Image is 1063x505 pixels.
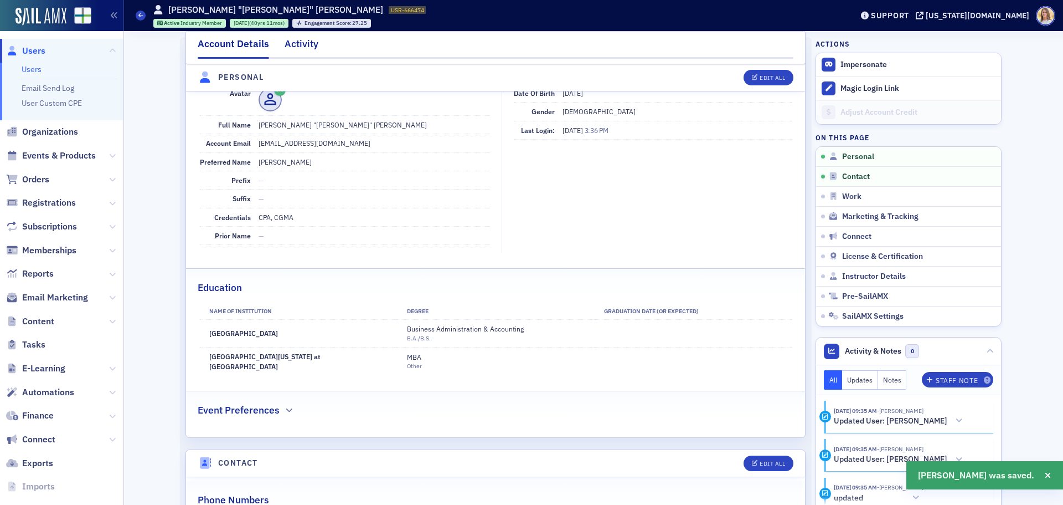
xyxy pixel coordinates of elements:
[6,292,88,304] a: Email Marketing
[877,483,923,491] span: Bethany Booth
[231,176,251,185] span: Prefix
[22,410,54,422] span: Finance
[842,152,874,162] span: Personal
[878,370,907,390] button: Notes
[563,103,792,120] dd: [DEMOGRAPHIC_DATA]
[233,194,251,203] span: Suffix
[877,407,923,415] span: Bethany Booth
[157,19,223,27] a: Active Industry Member
[585,126,608,135] span: 3:36 PM
[259,208,490,226] dd: CPA, CGMA
[842,292,888,302] span: Pre-SailAMX
[6,410,54,422] a: Finance
[6,244,76,257] a: Memberships
[877,445,923,453] span: Bethany Booth
[66,7,91,26] a: View Homepage
[563,89,583,98] span: [DATE]
[22,83,74,93] a: Email Send Log
[834,455,947,465] h5: Updated User: [PERSON_NAME]
[834,415,967,427] button: Updated User: [PERSON_NAME]
[563,126,585,135] span: [DATE]
[305,21,368,27] div: 27.25
[16,8,66,25] a: SailAMX
[922,372,993,387] button: Staff Note
[834,483,877,491] time: 9/10/2025 09:35 AM
[816,132,1002,142] h4: On this page
[22,64,42,74] a: Users
[936,378,978,384] div: Staff Note
[6,457,53,470] a: Exports
[916,12,1033,19] button: [US_STATE][DOMAIN_NAME]
[234,19,249,27] span: [DATE]
[218,457,258,469] h4: Contact
[816,39,850,49] h4: Actions
[153,19,226,28] div: Active: Active: Industry Member
[840,108,995,118] div: Adjust Account Credit
[840,84,995,94] div: Magic Login Link
[6,45,45,57] a: Users
[760,75,785,81] div: Edit All
[760,461,785,467] div: Edit All
[391,6,424,14] span: USR-666474
[834,445,877,453] time: 9/10/2025 09:35 AM
[816,100,1001,124] a: Adjust Account Credit
[230,89,251,98] span: Avatar
[22,244,76,257] span: Memberships
[845,345,901,357] span: Activity & Notes
[6,315,54,328] a: Content
[397,303,594,320] th: Degree
[6,150,96,162] a: Events & Products
[198,280,242,295] h2: Education
[180,19,222,27] span: Industry Member
[22,481,55,493] span: Imports
[842,272,906,282] span: Instructor Details
[74,7,91,24] img: SailAMX
[514,89,555,98] span: Date of Birth
[22,363,65,375] span: E-Learning
[214,213,251,222] span: Credentials
[230,19,288,28] div: 1984-09-12 00:00:00
[6,386,74,399] a: Automations
[22,197,76,209] span: Registrations
[22,433,55,446] span: Connect
[840,60,887,70] button: Impersonate
[834,492,923,504] button: updated
[198,403,280,417] h2: Event Preferences
[259,134,490,152] dd: [EMAIL_ADDRESS][DOMAIN_NAME]
[842,370,878,390] button: Updates
[22,315,54,328] span: Content
[198,37,269,59] div: Account Details
[842,172,870,182] span: Contact
[22,339,45,351] span: Tasks
[259,176,264,185] span: —
[6,481,55,493] a: Imports
[259,116,490,134] dd: [PERSON_NAME] "[PERSON_NAME]" [PERSON_NAME]
[259,153,490,171] dd: [PERSON_NAME]
[834,416,947,426] h5: Updated User: [PERSON_NAME]
[6,174,49,186] a: Orders
[397,320,594,347] td: Business Administration & Accounting
[215,231,251,240] span: Prior Name
[819,488,831,499] div: Update
[22,150,96,162] span: Events & Products
[842,212,918,222] span: Marketing & Tracking
[594,303,791,320] th: Graduation Date (Or Expected)
[819,411,831,422] div: Activity
[22,45,45,57] span: Users
[842,232,871,242] span: Connect
[905,344,919,358] span: 0
[397,347,594,375] td: MBA
[22,386,74,399] span: Automations
[842,192,861,202] span: Work
[819,450,831,461] div: Activity
[200,320,397,347] td: [GEOGRAPHIC_DATA]
[407,362,422,370] span: Other
[918,469,1034,482] span: [PERSON_NAME] was saved.
[6,268,54,280] a: Reports
[842,252,923,262] span: License & Certification
[816,76,1001,100] button: Magic Login Link
[22,221,77,233] span: Subscriptions
[834,407,877,415] time: 9/10/2025 09:35 AM
[6,363,65,375] a: E-Learning
[22,457,53,470] span: Exports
